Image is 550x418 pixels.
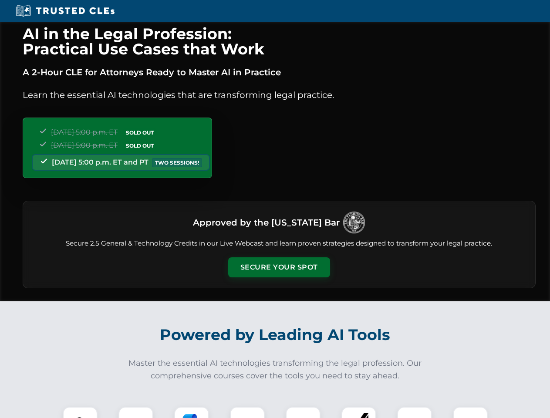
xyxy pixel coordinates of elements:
p: Secure 2.5 General & Technology Credits in our Live Webcast and learn proven strategies designed ... [34,239,525,249]
h2: Powered by Leading AI Tools [34,320,516,350]
span: SOLD OUT [123,141,157,150]
img: Trusted CLEs [13,4,117,17]
p: Learn the essential AI technologies that are transforming legal practice. [23,88,536,102]
span: SOLD OUT [123,128,157,137]
img: Logo [343,212,365,233]
span: [DATE] 5:00 p.m. ET [51,141,118,149]
p: A 2-Hour CLE for Attorneys Ready to Master AI in Practice [23,65,536,79]
span: [DATE] 5:00 p.m. ET [51,128,118,136]
p: Master the essential AI technologies transforming the legal profession. Our comprehensive courses... [123,357,428,382]
h1: AI in the Legal Profession: Practical Use Cases that Work [23,26,536,57]
h3: Approved by the [US_STATE] Bar [193,215,340,230]
button: Secure Your Spot [228,257,330,277]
